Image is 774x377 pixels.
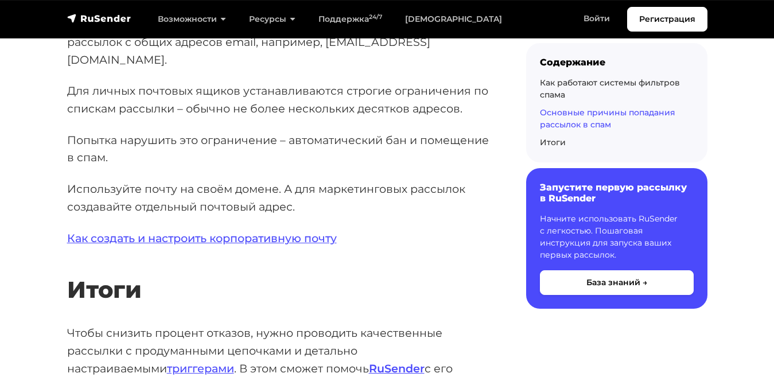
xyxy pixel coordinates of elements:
[307,7,394,31] a: Поддержка24/7
[67,13,131,24] img: RuSender
[167,362,234,375] a: триггерами
[394,7,514,31] a: [DEMOGRAPHIC_DATA]
[67,131,489,166] p: Попытка нарушить это ограничение – автоматический бан и помещение в спам.
[369,362,425,375] a: RuSender
[369,13,382,21] sup: 24/7
[67,242,489,304] h2: Итоги
[627,7,707,32] a: Регистрация
[540,137,566,147] a: Итоги
[540,182,694,204] h6: Запустите первую рассылку в RuSender
[540,213,694,262] p: Начните использовать RuSender с легкостью. Пошаговая инструкция для запуска ваших первых рассылок.
[238,7,307,31] a: Ресурсы
[540,77,680,100] a: Как работают системы фильтров спама
[67,82,489,117] p: Для личных почтовых ящиков устанавливаются строгие ограничения по спискам рассылки – обычно не бо...
[540,107,675,130] a: Основные причины попадания рассылок в спам
[67,231,337,245] a: Как создать и настроить корпоративную почту
[540,271,694,296] button: База знаний →
[572,7,621,30] a: Войти
[526,168,707,309] a: Запустите первую рассылку в RuSender Начните использовать RuSender с легкостью. Пошаговая инструк...
[540,57,694,68] div: Содержание
[67,180,489,215] p: Используйте почту на своём домене. А для маркетинговых рассылок создавайте отдельный почтовый адрес.
[146,7,238,31] a: Возможности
